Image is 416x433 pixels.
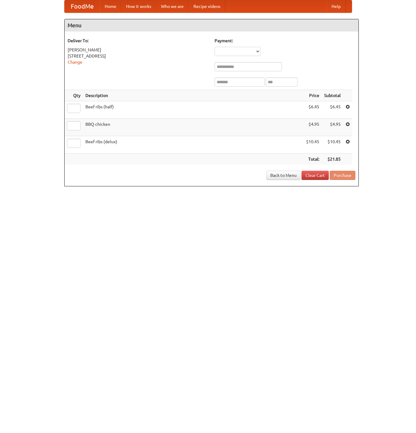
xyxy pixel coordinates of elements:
[65,90,83,101] th: Qty
[121,0,156,13] a: How it works
[189,0,225,13] a: Recipe videos
[83,136,304,154] td: Beef ribs (delux)
[68,47,208,53] div: [PERSON_NAME]
[322,90,343,101] th: Subtotal
[304,101,322,119] td: $6.45
[327,0,346,13] a: Help
[68,38,208,44] h5: Deliver To:
[330,171,355,180] button: Purchase
[322,101,343,119] td: $6.45
[215,38,355,44] h5: Payment:
[83,101,304,119] td: Beef ribs (half)
[322,136,343,154] td: $10.45
[68,53,208,59] div: [STREET_ADDRESS]
[304,119,322,136] td: $4.95
[68,60,82,65] a: Change
[100,0,121,13] a: Home
[322,119,343,136] td: $4.95
[266,171,301,180] a: Back to Menu
[65,19,358,32] h4: Menu
[83,90,304,101] th: Description
[304,136,322,154] td: $10.45
[65,0,100,13] a: FoodMe
[304,154,322,165] th: Total:
[302,171,329,180] a: Clear Cart
[156,0,189,13] a: Who we are
[304,90,322,101] th: Price
[322,154,343,165] th: $21.85
[83,119,304,136] td: BBQ chicken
